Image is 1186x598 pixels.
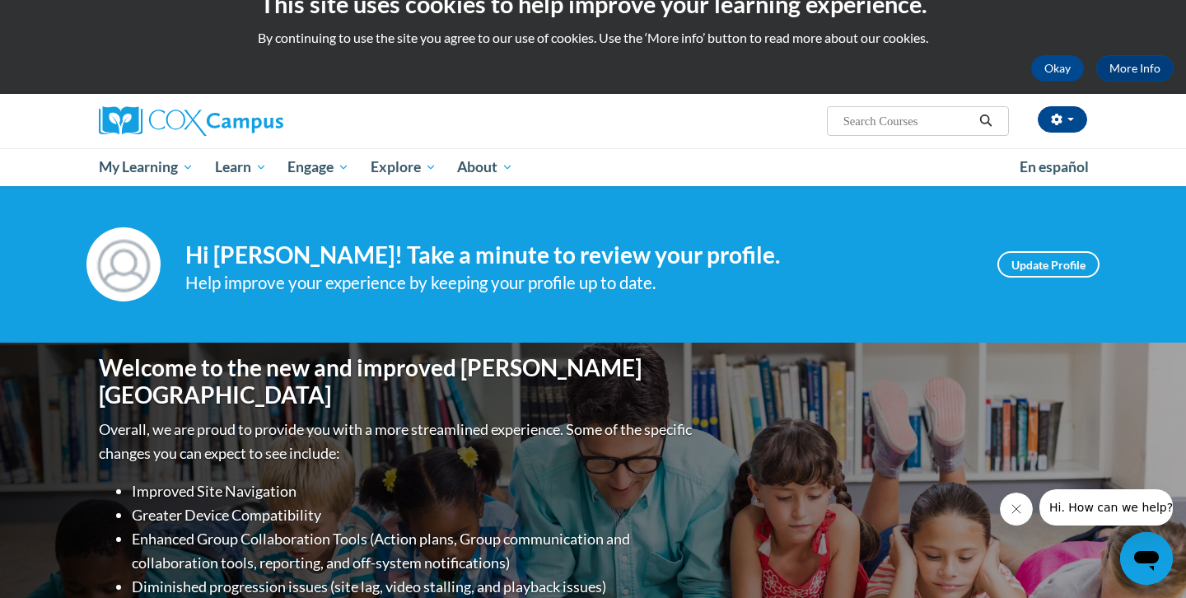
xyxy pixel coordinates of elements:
a: Update Profile [997,251,1100,278]
button: Okay [1031,55,1084,82]
a: Explore [360,148,447,186]
span: En español [1020,158,1089,175]
a: Cox Campus [99,106,412,136]
p: Overall, we are proud to provide you with a more streamlined experience. Some of the specific cha... [99,418,696,465]
li: Enhanced Group Collaboration Tools (Action plans, Group communication and collaboration tools, re... [132,527,696,575]
span: Learn [215,157,267,177]
input: Search Courses [842,111,974,131]
h1: Welcome to the new and improved [PERSON_NAME][GEOGRAPHIC_DATA] [99,354,696,409]
img: Cox Campus [99,106,283,136]
a: About [447,148,525,186]
p: By continuing to use the site you agree to our use of cookies. Use the ‘More info’ button to read... [12,29,1174,47]
button: Account Settings [1038,106,1087,133]
img: Profile Image [86,227,161,301]
div: Help improve your experience by keeping your profile up to date. [185,269,973,297]
a: En español [1009,150,1100,185]
iframe: Message from company [1039,489,1173,526]
li: Greater Device Compatibility [132,503,696,527]
iframe: Close message [1000,493,1033,526]
a: Engage [277,148,360,186]
span: Engage [287,157,349,177]
a: More Info [1096,55,1174,82]
div: Main menu [74,148,1112,186]
a: My Learning [88,148,204,186]
span: About [457,157,513,177]
button: Search [974,111,998,131]
span: Explore [371,157,437,177]
span: My Learning [99,157,194,177]
a: Learn [204,148,278,186]
h4: Hi [PERSON_NAME]! Take a minute to review your profile. [185,241,973,269]
li: Improved Site Navigation [132,479,696,503]
iframe: Button to launch messaging window [1120,532,1173,585]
